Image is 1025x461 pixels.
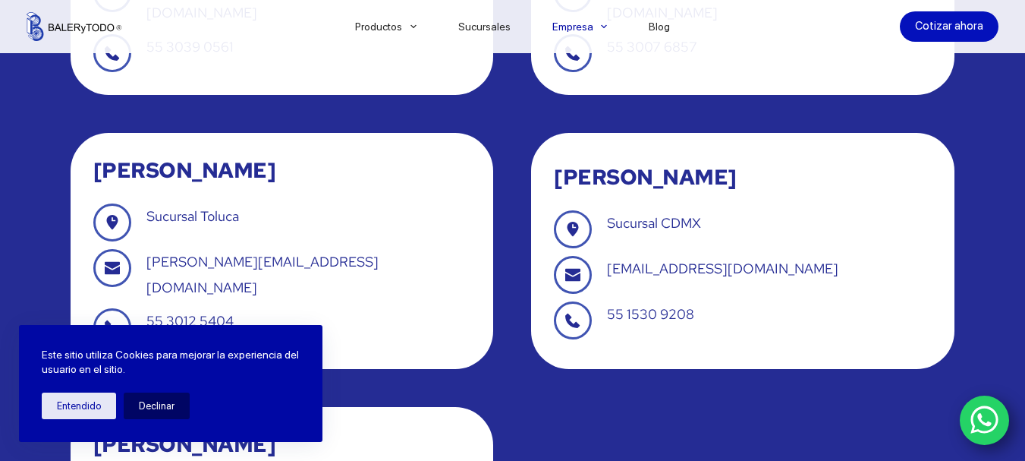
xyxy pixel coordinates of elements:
[42,348,300,377] p: Este sitio utiliza Cookies para mejorar la experiencia del usuario en el sitio.
[554,163,737,191] span: [PERSON_NAME]
[607,260,838,277] a: [EMAIL_ADDRESS][DOMAIN_NAME]
[607,38,697,55] a: 55 3007 6857
[146,253,379,296] a: [PERSON_NAME][EMAIL_ADDRESS][DOMAIN_NAME]
[146,38,234,55] a: 55 3039 0561
[900,11,998,42] a: Cotizar ahora
[607,305,694,323] a: 55 1530 9208
[607,214,701,232] a: Sucursal CDMX
[42,393,116,419] button: Entendido
[27,12,121,41] img: Balerytodo
[960,396,1010,446] a: WhatsApp
[124,393,190,419] button: Declinar
[146,207,239,225] a: Sucursal Toluca
[146,312,234,330] a: 55 3012 5404
[93,156,276,185] span: [PERSON_NAME]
